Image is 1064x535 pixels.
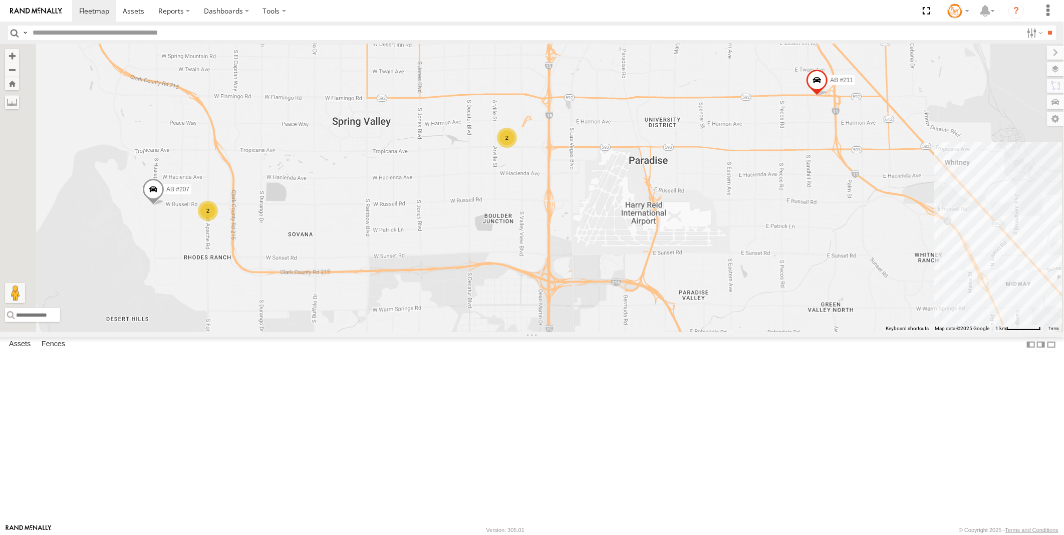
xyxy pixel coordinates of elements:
a: Terms and Conditions [1005,527,1058,533]
button: Map Scale: 1 km per 65 pixels [992,325,1044,332]
button: Drag Pegman onto the map to open Street View [5,283,25,303]
label: Dock Summary Table to the Left [1026,337,1036,352]
button: Zoom out [5,63,19,77]
div: 2 [497,128,517,148]
button: Zoom Home [5,77,19,90]
a: Visit our Website [6,525,52,535]
span: 1 km [995,326,1006,331]
i: ? [1008,3,1024,19]
div: Tommy Stauffer [944,4,973,19]
a: Terms [1049,326,1059,330]
label: Fences [37,338,70,352]
label: Search Filter Options [1023,26,1044,40]
button: Keyboard shortcuts [886,325,929,332]
div: 2 [198,201,218,221]
label: Assets [4,338,36,352]
label: Measure [5,95,19,109]
button: Zoom in [5,49,19,63]
label: Hide Summary Table [1046,337,1056,352]
img: rand-logo.svg [10,8,62,15]
span: AB #207 [166,186,189,193]
span: AB #211 [830,76,853,83]
div: © Copyright 2025 - [959,527,1058,533]
label: Search Query [21,26,29,40]
div: Version: 305.01 [486,527,524,533]
span: Map data ©2025 Google [935,326,989,331]
label: Map Settings [1047,112,1064,126]
label: Dock Summary Table to the Right [1036,337,1046,352]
